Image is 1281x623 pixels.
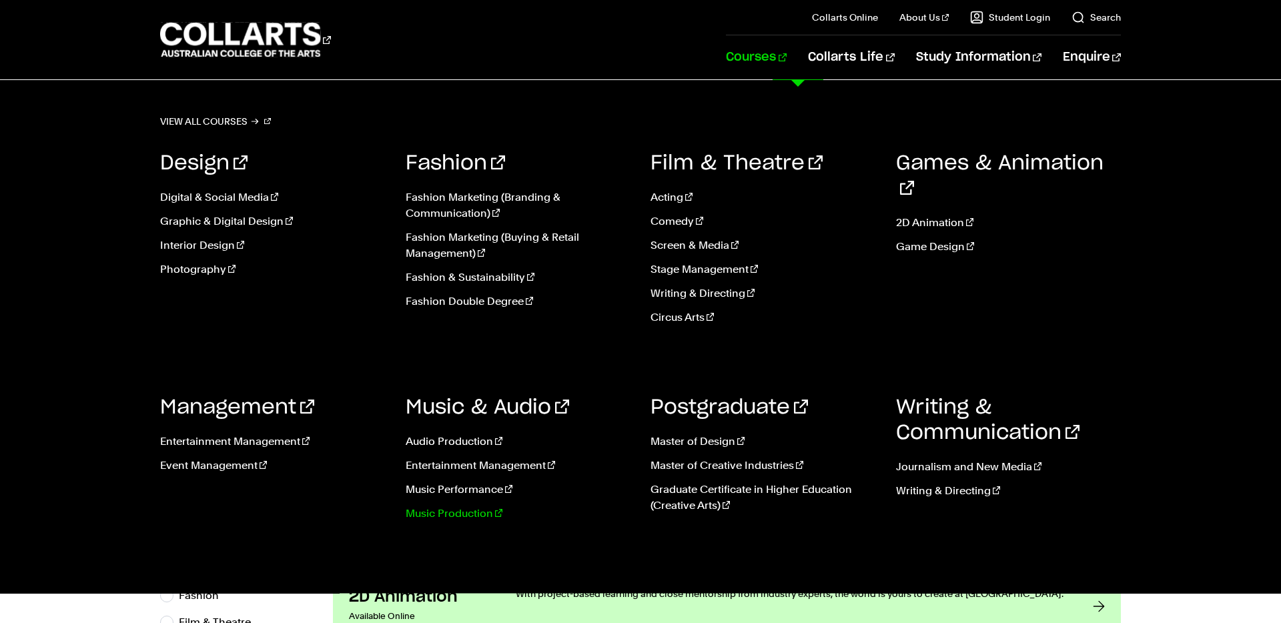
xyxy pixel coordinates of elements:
[406,293,631,309] a: Fashion Double Degree
[726,35,787,79] a: Courses
[160,21,331,59] div: Go to homepage
[406,434,631,450] a: Audio Production
[160,112,271,131] a: View all courses
[896,459,1122,475] a: Journalism and New Media
[179,586,230,605] label: Fashion
[651,398,808,418] a: Postgraduate
[651,309,876,326] a: Circus Arts
[896,153,1104,199] a: Games & Animation
[651,434,876,450] a: Master of Design
[160,261,386,277] a: Photography
[651,285,876,301] a: Writing & Directing
[808,35,894,79] a: Collarts Life
[160,458,386,474] a: Event Management
[651,213,876,229] a: Comedy
[1072,11,1121,24] a: Search
[896,215,1122,231] a: 2D Animation
[406,482,631,498] a: Music Performance
[160,189,386,205] a: Digital & Social Media
[406,153,505,173] a: Fashion
[651,237,876,253] a: Screen & Media
[651,482,876,514] a: Graduate Certificate in Higher Education (Creative Arts)
[160,398,314,418] a: Management
[406,189,631,221] a: Fashion Marketing (Branding & Communication)
[160,237,386,253] a: Interior Design
[970,11,1050,24] a: Student Login
[1063,35,1121,79] a: Enquire
[516,587,1066,600] p: With project-based learning and close mentorship from industry experts, the world is yours to cre...
[896,398,1080,443] a: Writing & Communication
[651,458,876,474] a: Master of Creative Industries
[899,11,949,24] a: About Us
[406,506,631,522] a: Music Production
[406,398,569,418] a: Music & Audio
[406,229,631,261] a: Fashion Marketing (Buying & Retail Management)
[160,153,248,173] a: Design
[812,11,878,24] a: Collarts Online
[160,213,386,229] a: Graphic & Digital Design
[406,269,631,285] a: Fashion & Sustainability
[916,35,1041,79] a: Study Information
[651,153,823,173] a: Film & Theatre
[896,239,1122,255] a: Game Design
[406,458,631,474] a: Entertainment Management
[349,587,489,607] h3: 2D Animation
[160,434,386,450] a: Entertainment Management
[651,189,876,205] a: Acting
[651,261,876,277] a: Stage Management
[896,483,1122,499] a: Writing & Directing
